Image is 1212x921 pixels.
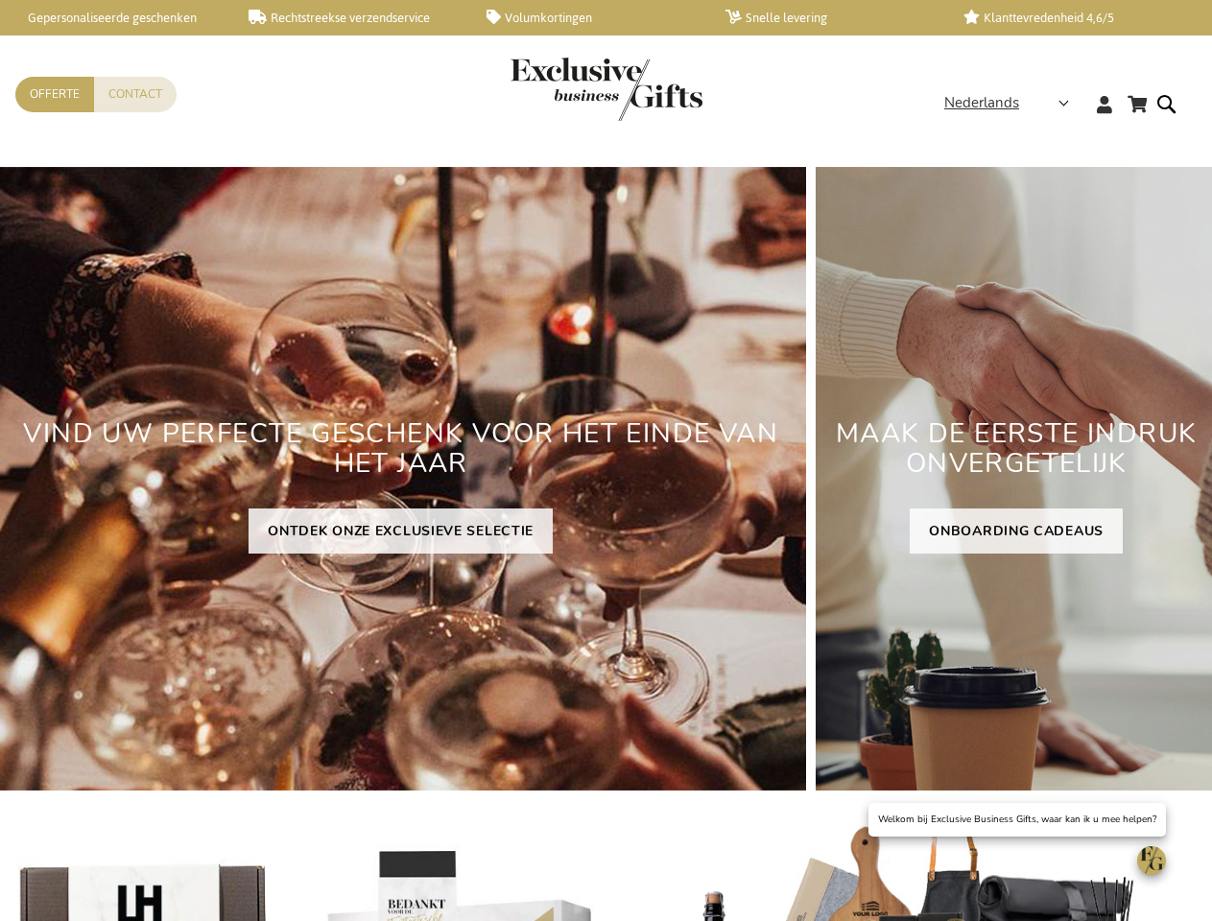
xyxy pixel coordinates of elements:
a: Snelle levering [725,10,934,26]
a: ONTDEK ONZE EXCLUSIEVE SELECTIE [249,508,553,554]
span: Nederlands [944,92,1019,114]
img: Exclusive Business gifts logo [511,58,702,121]
a: Offerte [15,77,94,112]
a: Klanttevredenheid 4,6/5 [963,10,1172,26]
a: store logo [511,58,606,121]
a: Rechtstreekse verzendservice [249,10,457,26]
a: Gepersonaliseerde geschenken [10,10,218,26]
a: ONBOARDING CADEAUS [910,508,1123,554]
a: Contact [94,77,177,112]
a: Volumkortingen [487,10,695,26]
